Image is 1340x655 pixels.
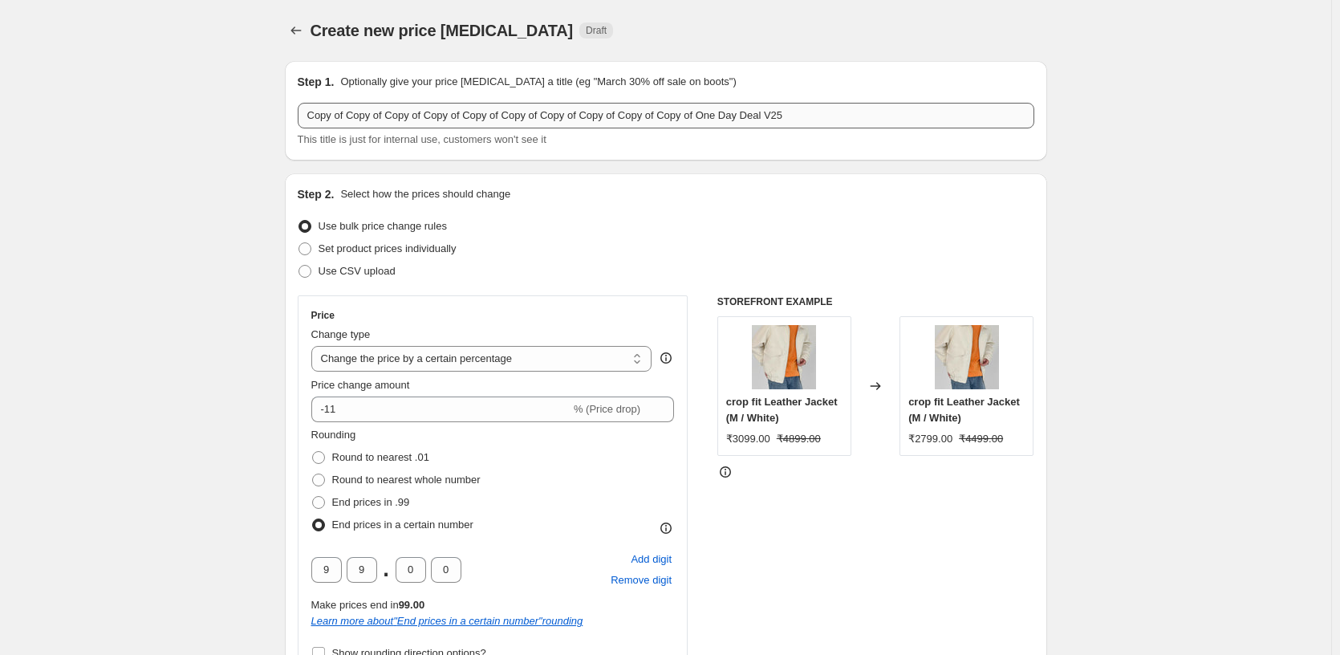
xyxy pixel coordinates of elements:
[311,557,342,583] input: ﹡
[752,325,816,389] img: Comp1_00008_1946ce4a-19e7-454e-83e6-7a039edecd0a_80x.jpg
[311,379,410,391] span: Price change amount
[340,186,510,202] p: Select how the prices should change
[319,242,457,254] span: Set product prices individually
[311,22,574,39] span: Create new price [MEDICAL_DATA]
[311,615,583,627] a: Learn more about"End prices in a certain number"rounding
[431,557,461,583] input: ﹡
[777,431,821,447] strike: ₹4899.00
[726,431,770,447] div: ₹3099.00
[726,396,838,424] span: crop fit Leather Jacket (M / White)
[631,551,672,568] span: Add digit
[347,557,377,583] input: ﹡
[332,496,410,508] span: End prices in .99
[311,309,335,322] h3: Price
[574,403,640,415] span: % (Price drop)
[298,133,546,145] span: This title is just for internal use, customers won't see it
[396,557,426,583] input: ﹡
[332,519,473,531] span: End prices in a certain number
[340,74,736,90] p: Optionally give your price [MEDICAL_DATA] a title (eg "March 30% off sale on boots")
[935,325,999,389] img: Comp1_00008_1946ce4a-19e7-454e-83e6-7a039edecd0a_80x.jpg
[658,350,674,366] div: help
[311,599,425,611] span: Make prices end in
[611,572,672,588] span: Remove digit
[628,549,674,570] button: Add placeholder
[586,24,607,37] span: Draft
[319,265,396,277] span: Use CSV upload
[382,557,391,583] span: .
[717,295,1034,308] h6: STOREFRONT EXAMPLE
[332,474,481,486] span: Round to nearest whole number
[311,328,371,340] span: Change type
[311,615,583,627] i: Learn more about " End prices in a certain number " rounding
[298,186,335,202] h2: Step 2.
[959,431,1003,447] strike: ₹4499.00
[319,220,447,232] span: Use bulk price change rules
[298,103,1034,128] input: 30% off holiday sale
[285,19,307,42] button: Price change jobs
[311,429,356,441] span: Rounding
[311,397,571,422] input: -15
[908,396,1020,424] span: crop fit Leather Jacket (M / White)
[399,599,425,611] b: 99.00
[908,431,952,447] div: ₹2799.00
[608,570,674,591] button: Remove placeholder
[332,451,429,463] span: Round to nearest .01
[298,74,335,90] h2: Step 1.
